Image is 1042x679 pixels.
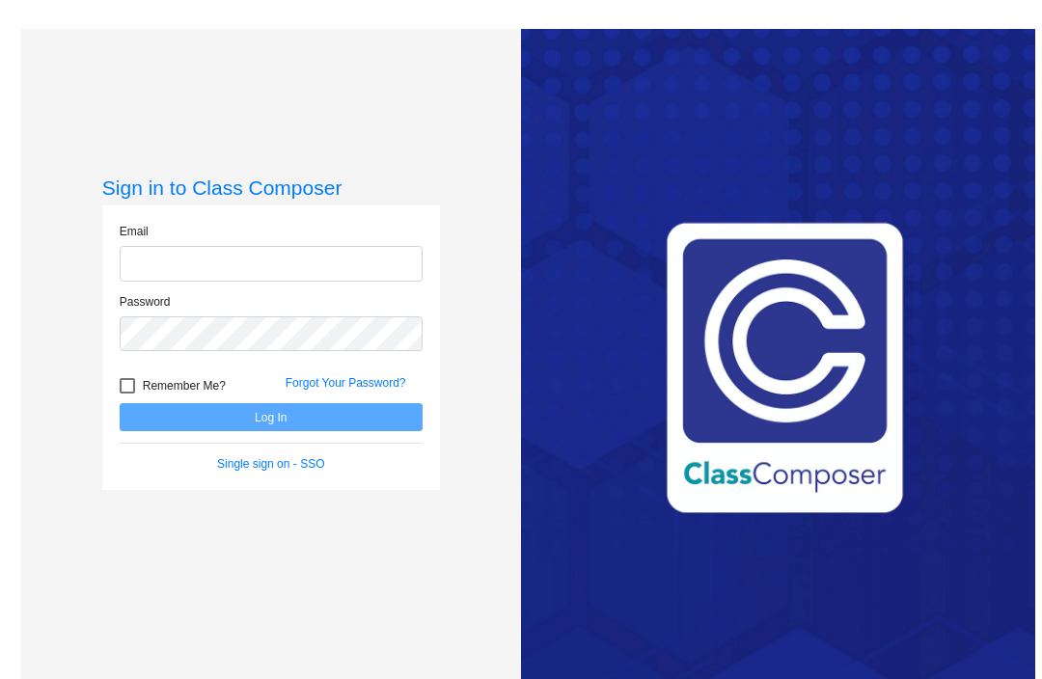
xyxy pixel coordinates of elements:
[102,176,440,200] h3: Sign in to Class Composer
[120,293,171,311] label: Password
[120,403,423,431] button: Log In
[217,457,324,471] a: Single sign on - SSO
[286,376,406,390] a: Forgot Your Password?
[143,374,226,397] span: Remember Me?
[120,223,149,240] label: Email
